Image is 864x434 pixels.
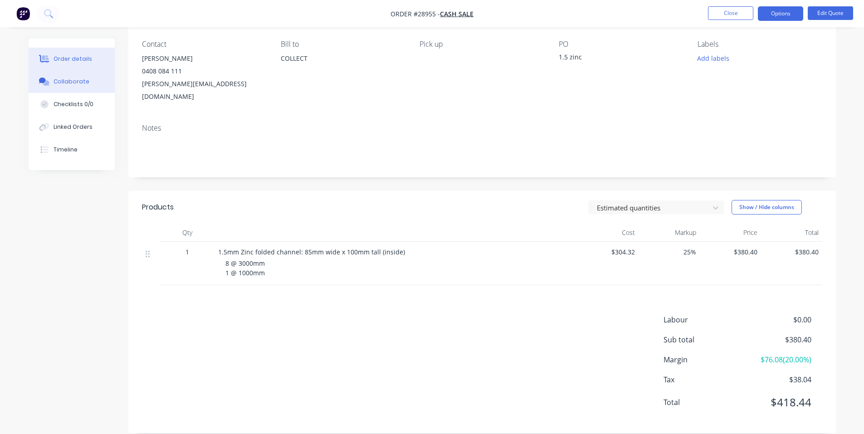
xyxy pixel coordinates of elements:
[185,247,189,257] span: 1
[664,314,744,325] span: Labour
[391,10,440,18] span: Order #28955 -
[758,6,803,21] button: Options
[16,7,30,20] img: Factory
[559,52,672,65] div: 1.5 zinc
[642,247,696,257] span: 25%
[142,202,174,213] div: Products
[225,259,265,277] span: 8 @ 3000mm 1 @ 1000mm
[664,397,744,408] span: Total
[281,52,405,65] div: COLLECT
[142,52,266,65] div: [PERSON_NAME]
[54,123,93,131] div: Linked Orders
[559,40,683,49] div: PO
[142,65,266,78] div: 0408 084 111
[142,124,822,132] div: Notes
[808,6,853,20] button: Edit Quote
[664,334,744,345] span: Sub total
[281,40,405,49] div: Bill to
[281,52,405,81] div: COLLECT
[29,138,115,161] button: Timeline
[54,78,89,86] div: Collaborate
[142,78,266,103] div: [PERSON_NAME][EMAIL_ADDRESS][DOMAIN_NAME]
[420,40,544,49] div: Pick up
[761,224,822,242] div: Total
[732,200,802,215] button: Show / Hide columns
[29,93,115,116] button: Checklists 0/0
[577,224,639,242] div: Cost
[744,314,811,325] span: $0.00
[142,40,266,49] div: Contact
[29,48,115,70] button: Order details
[765,247,819,257] span: $380.40
[744,334,811,345] span: $380.40
[700,224,761,242] div: Price
[708,6,753,20] button: Close
[664,374,744,385] span: Tax
[744,354,811,365] span: $76.08 ( 20.00 %)
[698,40,822,49] div: Labels
[54,100,93,108] div: Checklists 0/0
[703,247,757,257] span: $380.40
[639,224,700,242] div: Markup
[29,70,115,93] button: Collaborate
[218,248,405,256] span: 1.5mm Zinc folded channel: 85mm wide x 100mm tall (inside)
[54,55,92,63] div: Order details
[29,116,115,138] button: Linked Orders
[142,52,266,103] div: [PERSON_NAME]0408 084 111[PERSON_NAME][EMAIL_ADDRESS][DOMAIN_NAME]
[664,354,744,365] span: Margin
[54,146,78,154] div: Timeline
[440,10,473,18] a: CASH SALE
[744,394,811,410] span: $418.44
[744,374,811,385] span: $38.04
[693,52,734,64] button: Add labels
[160,224,215,242] div: Qty
[581,247,635,257] span: $304.32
